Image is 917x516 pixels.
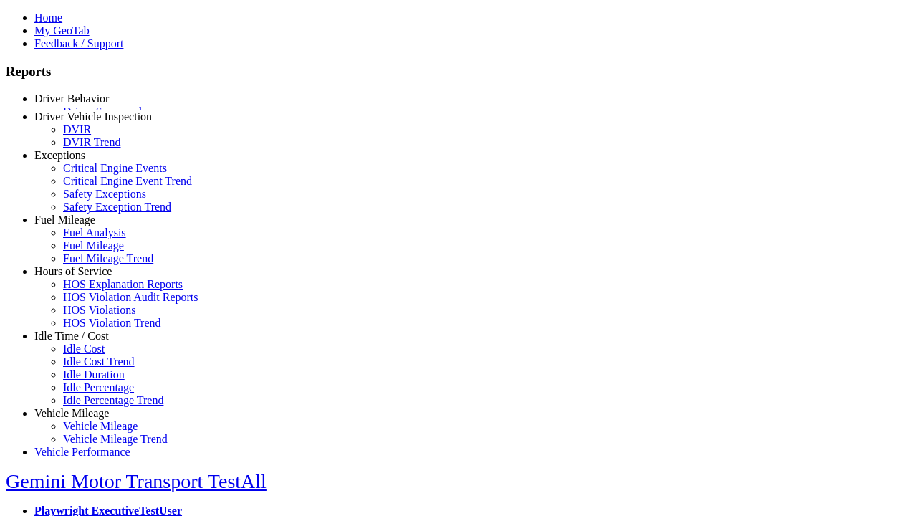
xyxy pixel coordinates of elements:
[63,175,192,187] a: Critical Engine Event Trend
[63,136,120,148] a: DVIR Trend
[63,355,135,368] a: Idle Cost Trend
[34,149,85,161] a: Exceptions
[34,330,109,342] a: Idle Time / Cost
[63,252,153,264] a: Fuel Mileage Trend
[63,162,167,174] a: Critical Engine Events
[63,188,146,200] a: Safety Exceptions
[34,265,112,277] a: Hours of Service
[63,304,135,316] a: HOS Violations
[6,470,267,492] a: Gemini Motor Transport TestAll
[63,226,126,239] a: Fuel Analysis
[63,291,198,303] a: HOS Violation Audit Reports
[63,368,125,381] a: Idle Duration
[34,11,62,24] a: Home
[34,37,123,49] a: Feedback / Support
[34,92,109,105] a: Driver Behavior
[63,278,183,290] a: HOS Explanation Reports
[63,381,134,393] a: Idle Percentage
[63,105,142,118] a: Driver Scorecard
[63,239,124,252] a: Fuel Mileage
[63,394,163,406] a: Idle Percentage Trend
[63,317,161,329] a: HOS Violation Trend
[6,64,911,80] h3: Reports
[34,110,152,123] a: Driver Vehicle Inspection
[63,123,91,135] a: DVIR
[63,420,138,432] a: Vehicle Mileage
[34,407,109,419] a: Vehicle Mileage
[34,446,130,458] a: Vehicle Performance
[63,201,171,213] a: Safety Exception Trend
[34,214,95,226] a: Fuel Mileage
[63,433,168,445] a: Vehicle Mileage Trend
[63,343,105,355] a: Idle Cost
[34,24,90,37] a: My GeoTab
